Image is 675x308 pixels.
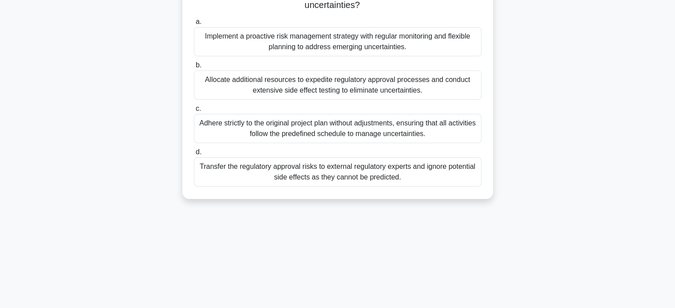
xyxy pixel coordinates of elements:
[194,114,482,143] div: Adhere strictly to the original project plan without adjustments, ensuring that all activities fo...
[194,70,482,100] div: Allocate additional resources to expedite regulatory approval processes and conduct extensive sid...
[194,27,482,56] div: Implement a proactive risk management strategy with regular monitoring and flexible planning to a...
[196,148,201,156] span: d.
[196,105,201,112] span: c.
[196,61,201,69] span: b.
[196,18,201,25] span: a.
[194,157,482,187] div: Transfer the regulatory approval risks to external regulatory experts and ignore potential side e...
